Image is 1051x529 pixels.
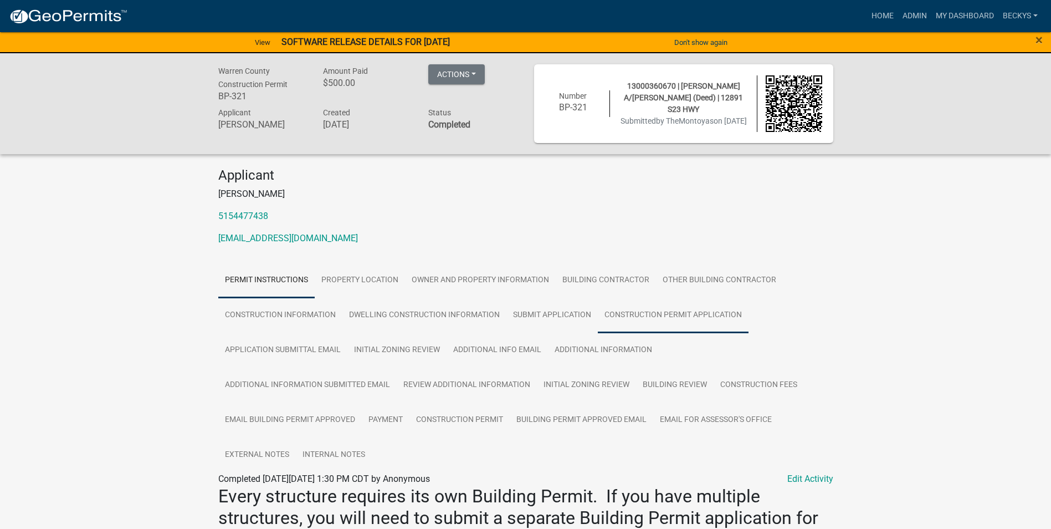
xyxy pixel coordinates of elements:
[323,119,412,130] h6: [DATE]
[323,78,412,88] h6: $500.00
[323,67,368,75] span: Amount Paid
[218,108,251,117] span: Applicant
[347,333,447,368] a: Initial Zoning Review
[218,167,833,184] h4: Applicant
[656,263,783,298] a: Other Building Contractor
[506,298,598,333] a: Submit Application
[998,6,1042,27] a: beckys
[218,438,296,473] a: External Notes
[931,6,998,27] a: My Dashboard
[867,6,898,27] a: Home
[428,108,451,117] span: Status
[898,6,931,27] a: Admin
[656,116,714,125] span: by TheMontoyas
[545,102,602,113] h6: BP-321
[218,187,833,201] p: [PERSON_NAME]
[559,91,587,100] span: Number
[218,298,342,333] a: Construction Information
[397,368,537,403] a: Review Additional Information
[250,33,275,52] a: View
[787,472,833,486] a: Edit Activity
[218,119,307,130] h6: [PERSON_NAME]
[653,403,778,438] a: Email for Assessor's Office
[323,108,350,117] span: Created
[510,403,653,438] a: Building Permit Approved Email
[537,368,636,403] a: Initial Zoning Review
[296,438,372,473] a: Internal Notes
[281,37,450,47] strong: SOFTWARE RELEASE DETAILS FOR [DATE]
[556,263,656,298] a: Building Contractor
[409,403,510,438] a: Construction Permit
[714,368,804,403] a: Construction Fees
[548,333,659,368] a: Additional Information
[218,211,268,221] a: 5154477438
[218,263,315,298] a: Permit Instructions
[342,298,506,333] a: Dwelling Construction Information
[218,403,362,438] a: Email Building Permit Approved
[428,119,470,130] strong: Completed
[218,67,288,89] span: Warren County Construction Permit
[766,75,822,132] img: QR code
[362,403,409,438] a: Payment
[405,263,556,298] a: Owner and Property Information
[315,263,405,298] a: Property Location
[636,368,714,403] a: Building Review
[218,368,397,403] a: Additional Information Submitted Email
[218,474,430,484] span: Completed [DATE][DATE] 1:30 PM CDT by Anonymous
[598,298,748,333] a: Construction Permit Application
[447,333,548,368] a: Additional Info Email
[670,33,732,52] button: Don't show again
[621,116,747,125] span: Submitted on [DATE]
[218,233,358,243] a: [EMAIL_ADDRESS][DOMAIN_NAME]
[428,64,485,84] button: Actions
[624,82,743,114] span: 13000360670 | [PERSON_NAME] A/[PERSON_NAME] (Deed) | 12891 S23 HWY
[218,333,347,368] a: Application Submittal Email
[1035,33,1043,47] button: Close
[218,91,307,101] h6: BP-321
[1035,32,1043,48] span: ×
